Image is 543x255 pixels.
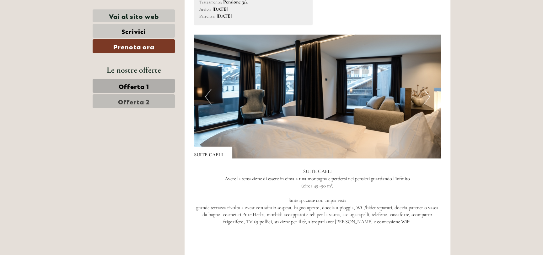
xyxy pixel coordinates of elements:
[199,14,215,19] small: Partenza:
[199,7,211,12] small: Arrivo:
[119,81,149,90] span: Offerta 1
[9,18,84,23] div: [GEOGRAPHIC_DATA]
[217,13,232,19] b: [DATE]
[210,163,247,177] button: Invia
[194,147,232,158] div: SUITE CAELI
[118,97,150,106] span: Offerta 2
[194,35,441,158] img: image
[112,5,135,15] div: [DATE]
[205,89,212,104] button: Previous
[423,89,430,104] button: Next
[93,9,175,22] a: Vai al sito web
[194,168,441,225] p: SUITE CAELI Avere la sensazione di essere in cima a una montagna e perdersi nei pensieri guardand...
[93,64,175,76] div: Le nostre offerte
[9,30,84,35] small: 09:27
[93,24,175,38] a: Scrivici
[212,6,228,12] b: [DATE]
[93,39,175,53] a: Prenota ora
[5,17,87,36] div: Buon giorno, come possiamo aiutarla?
